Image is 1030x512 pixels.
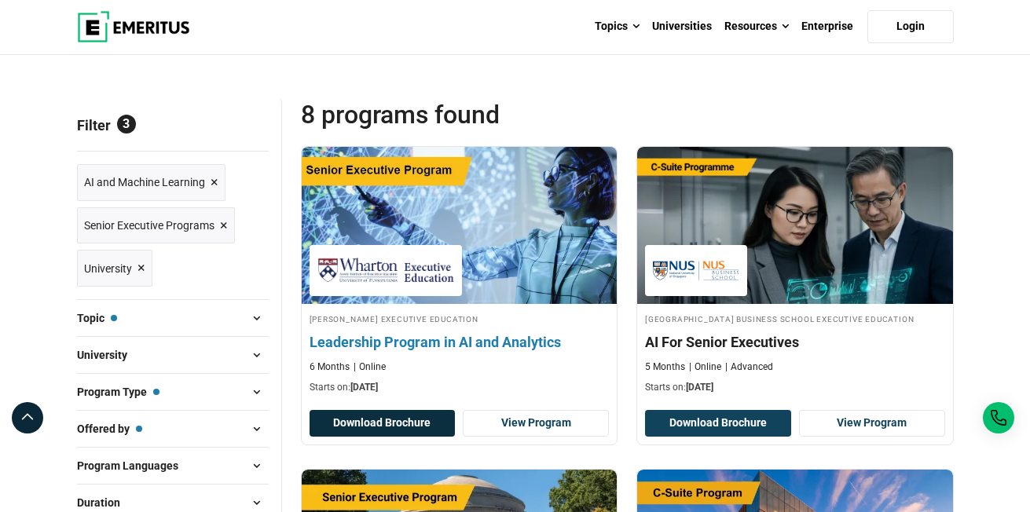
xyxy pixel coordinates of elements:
span: University [84,260,132,277]
button: Topic [77,306,269,330]
span: Duration [77,494,133,511]
p: Starts on: [645,381,945,394]
span: × [137,257,145,280]
p: Online [689,360,721,374]
img: Wharton Executive Education [317,253,454,288]
button: University [77,343,269,367]
span: 3 [117,115,136,133]
a: AI and Machine Learning Course by National University of Singapore Business School Executive Educ... [637,147,953,403]
a: University × [77,250,152,287]
span: × [220,214,228,237]
p: Online [354,360,386,374]
span: 8 Programs found [301,99,628,130]
p: 5 Months [645,360,685,374]
span: Program Languages [77,457,191,474]
a: View Program [799,410,945,437]
button: Program Languages [77,454,269,477]
span: [DATE] [350,382,378,393]
h4: AI For Senior Executives [645,332,945,352]
button: Download Brochure [310,410,456,437]
span: Offered by [77,420,142,437]
button: Download Brochure [645,410,791,437]
span: [DATE] [686,382,713,393]
span: AI and Machine Learning [84,174,205,191]
p: Starts on: [310,381,610,394]
span: Topic [77,309,117,327]
h4: [GEOGRAPHIC_DATA] Business School Executive Education [645,312,945,325]
span: Program Type [77,383,159,400]
p: 6 Months [310,360,350,374]
a: View Program [463,410,609,437]
img: National University of Singapore Business School Executive Education [653,253,739,288]
h4: [PERSON_NAME] Executive Education [310,312,610,325]
img: Leadership Program in AI and Analytics | Online AI and Machine Learning Course [285,139,632,312]
span: University [77,346,140,364]
p: Filter [77,99,269,151]
button: Offered by [77,417,269,441]
a: Reset all [220,117,269,137]
span: × [211,171,218,194]
a: AI and Machine Learning × [77,164,225,201]
img: AI For Senior Executives | Online AI and Machine Learning Course [637,147,953,304]
p: Advanced [725,360,773,374]
button: Program Type [77,380,269,404]
h4: Leadership Program in AI and Analytics [310,332,610,352]
a: Login [867,10,954,43]
a: AI and Machine Learning Course by Wharton Executive Education - September 25, 2025 Wharton Execut... [302,147,618,403]
span: Senior Executive Programs [84,217,214,234]
a: Senior Executive Programs × [77,207,235,244]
